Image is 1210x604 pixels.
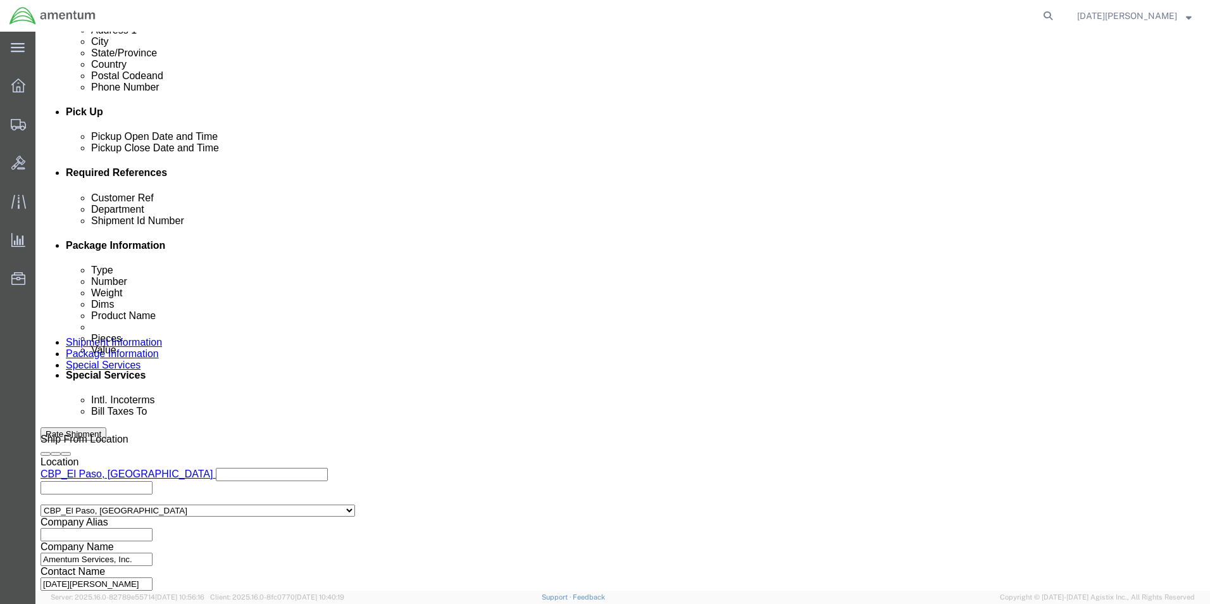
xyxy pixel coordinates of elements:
iframe: FS Legacy Container [35,32,1210,591]
img: logo [9,6,96,25]
button: [DATE][PERSON_NAME] [1076,8,1192,23]
span: Copyright © [DATE]-[DATE] Agistix Inc., All Rights Reserved [1000,592,1195,603]
a: Support [542,593,573,601]
a: Feedback [573,593,605,601]
span: Server: 2025.16.0-82789e55714 [51,593,204,601]
span: Noel Arrieta [1077,9,1177,23]
span: [DATE] 10:40:19 [295,593,344,601]
span: Client: 2025.16.0-8fc0770 [210,593,344,601]
span: [DATE] 10:56:16 [155,593,204,601]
